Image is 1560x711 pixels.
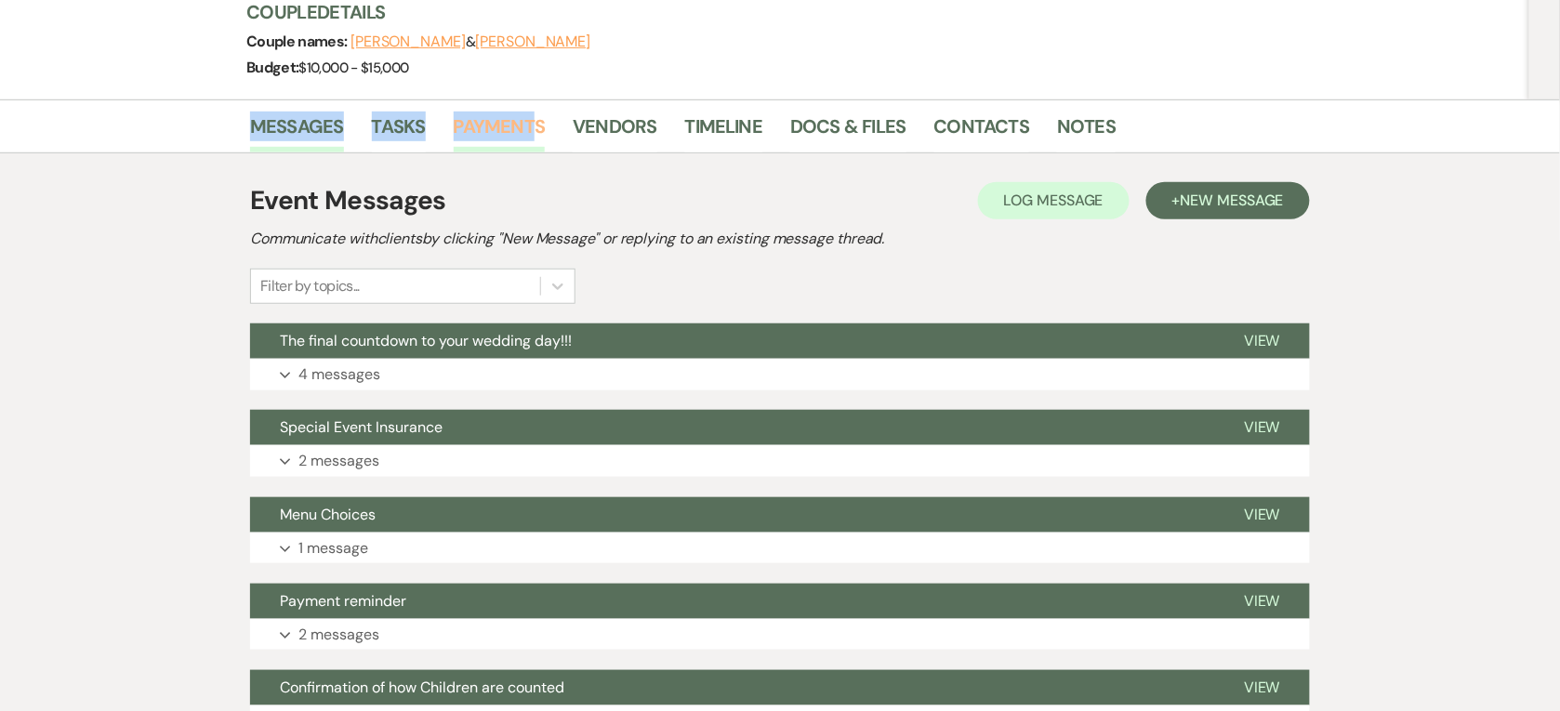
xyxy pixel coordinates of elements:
span: Special Event Insurance [280,417,443,437]
span: Payment reminder [280,591,406,611]
button: 2 messages [250,619,1310,651]
button: Confirmation of how Children are counted [250,670,1214,705]
button: View [1214,670,1310,705]
p: 2 messages [298,449,379,473]
button: 1 message [250,533,1310,564]
p: 4 messages [298,362,380,387]
h1: Event Messages [250,181,446,220]
button: [PERSON_NAME] [350,34,466,49]
button: 4 messages [250,359,1310,390]
span: View [1244,417,1280,437]
div: Filter by topics... [260,275,360,297]
span: The final countdown to your wedding day!!! [280,331,572,350]
span: $10,000 - $15,000 [299,59,409,77]
span: Log Message [1004,191,1104,210]
span: Menu Choices [280,505,376,524]
span: View [1244,678,1280,697]
span: Couple names: [246,32,350,51]
button: View [1214,584,1310,619]
p: 1 message [298,536,368,560]
button: View [1214,497,1310,533]
a: Vendors [573,112,656,152]
a: Payments [454,112,546,152]
a: Notes [1057,112,1116,152]
button: Log Message [978,182,1130,219]
a: Timeline [685,112,763,152]
span: Budget: [246,58,299,77]
button: Special Event Insurance [250,410,1214,445]
span: New Message [1181,191,1284,210]
a: Messages [250,112,344,152]
h2: Communicate with clients by clicking "New Message" or replying to an existing message thread. [250,228,1310,250]
a: Docs & Files [790,112,906,152]
a: Tasks [372,112,426,152]
span: View [1244,591,1280,611]
button: The final countdown to your wedding day!!! [250,323,1214,359]
button: View [1214,410,1310,445]
button: [PERSON_NAME] [475,34,590,49]
button: Payment reminder [250,584,1214,619]
button: Menu Choices [250,497,1214,533]
span: View [1244,505,1280,524]
button: +New Message [1146,182,1310,219]
span: View [1244,331,1280,350]
span: & [350,33,590,51]
span: Confirmation of how Children are counted [280,678,564,697]
button: 2 messages [250,445,1310,477]
button: View [1214,323,1310,359]
p: 2 messages [298,623,379,647]
a: Contacts [934,112,1030,152]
